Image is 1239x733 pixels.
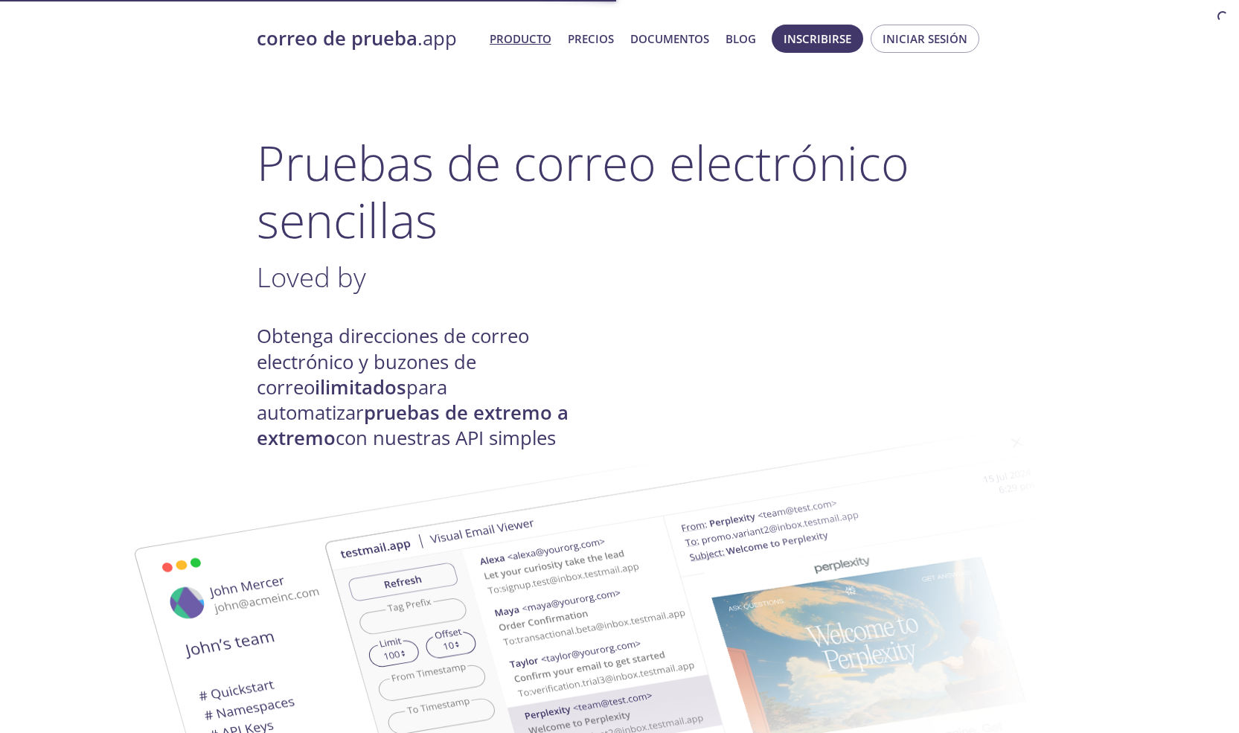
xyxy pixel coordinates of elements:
font: .app [417,25,457,51]
button: Iniciar sesión [871,25,979,53]
font: Precios [568,31,614,46]
font: Documentos [630,31,709,46]
font: Producto [490,31,551,46]
a: Documentos [630,29,709,48]
span: Loved by [257,258,366,295]
button: Inscribirse [772,25,863,53]
font: Obtenga direcciones de correo electrónico y buzones de correo [257,323,529,400]
font: Blog [726,31,756,46]
a: Producto [490,29,551,48]
a: Precios [568,29,614,48]
font: Pruebas de correo electrónico sencillas [257,129,909,252]
font: correo de prueba [257,25,417,51]
font: ilimitados [315,374,406,400]
font: Inscribirse [784,31,851,46]
font: pruebas de extremo a extremo [257,400,569,451]
a: Blog [726,29,756,48]
font: Iniciar sesión [883,31,967,46]
font: para automatizar [257,374,447,426]
a: correo de prueba.app [257,26,478,51]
